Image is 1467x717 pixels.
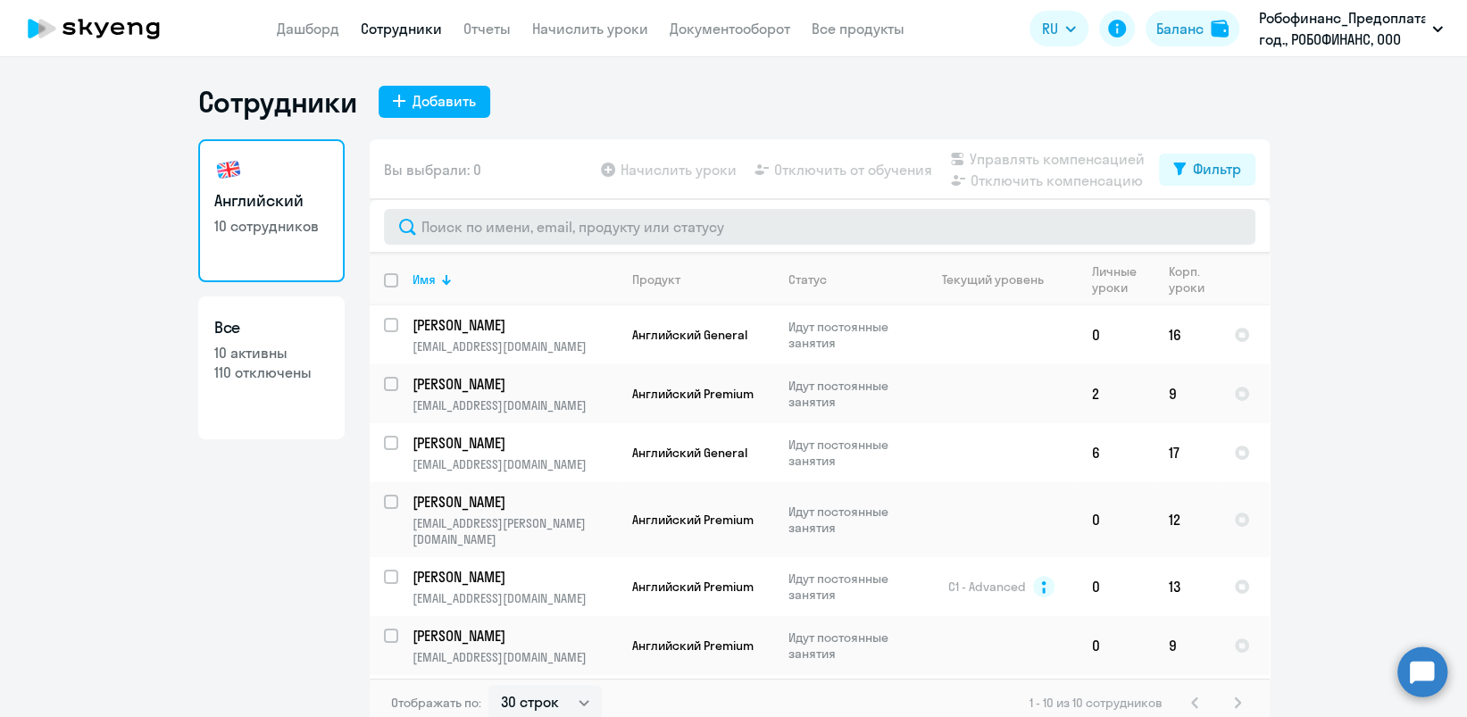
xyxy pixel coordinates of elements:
[361,20,442,38] a: Сотрудники
[379,86,490,118] button: Добавить
[1154,423,1220,482] td: 17
[413,567,617,587] a: [PERSON_NAME]
[413,492,614,512] p: [PERSON_NAME]
[632,271,773,288] div: Продукт
[413,374,614,394] p: [PERSON_NAME]
[413,433,614,453] p: [PERSON_NAME]
[413,515,617,547] p: [EMAIL_ADDRESS][PERSON_NAME][DOMAIN_NAME]
[1169,263,1204,296] div: Корп. уроки
[1042,18,1058,39] span: RU
[413,492,617,512] a: [PERSON_NAME]
[1078,305,1154,364] td: 0
[788,319,911,351] p: Идут постоянные занятия
[926,271,1077,288] div: Текущий уровень
[1156,18,1204,39] div: Баланс
[1211,20,1229,38] img: balance
[1259,7,1425,50] p: Робофинанс_Предоплата_Договор_2025 год., РОБОФИНАНС, ООО
[214,216,329,236] p: 10 сотрудников
[391,695,481,711] span: Отображать по:
[413,397,617,413] p: [EMAIL_ADDRESS][DOMAIN_NAME]
[1146,11,1239,46] button: Балансbalance
[1169,263,1219,296] div: Корп. уроки
[413,456,617,472] p: [EMAIL_ADDRESS][DOMAIN_NAME]
[1159,154,1255,186] button: Фильтр
[413,374,617,394] a: [PERSON_NAME]
[413,315,614,335] p: [PERSON_NAME]
[632,579,754,595] span: Английский Premium
[632,271,680,288] div: Продукт
[1078,364,1154,423] td: 2
[632,512,754,528] span: Английский Premium
[1078,557,1154,616] td: 0
[413,271,617,288] div: Имя
[788,571,911,603] p: Идут постоянные занятия
[1078,616,1154,675] td: 0
[413,433,617,453] a: [PERSON_NAME]
[1078,423,1154,482] td: 6
[1092,263,1154,296] div: Личные уроки
[214,363,329,382] p: 110 отключены
[1029,11,1088,46] button: RU
[413,338,617,354] p: [EMAIL_ADDRESS][DOMAIN_NAME]
[413,590,617,606] p: [EMAIL_ADDRESS][DOMAIN_NAME]
[788,629,911,662] p: Идут постоянные занятия
[632,386,754,402] span: Английский Premium
[1154,557,1220,616] td: 13
[277,20,339,38] a: Дашборд
[1154,482,1220,557] td: 12
[1154,305,1220,364] td: 16
[948,579,1026,595] span: C1 - Advanced
[632,445,747,461] span: Английский General
[1154,364,1220,423] td: 9
[384,209,1255,245] input: Поиск по имени, email, продукту или статусу
[198,296,345,439] a: Все10 активны110 отключены
[1193,158,1241,179] div: Фильтр
[463,20,511,38] a: Отчеты
[413,567,614,587] p: [PERSON_NAME]
[214,189,329,213] h3: Английский
[788,437,911,469] p: Идут постоянные занятия
[812,20,904,38] a: Все продукты
[532,20,648,38] a: Начислить уроки
[632,327,747,343] span: Английский General
[1092,263,1138,296] div: Личные уроки
[198,84,357,120] h1: Сотрудники
[1250,7,1452,50] button: Робофинанс_Предоплата_Договор_2025 год., РОБОФИНАНС, ООО
[214,316,329,339] h3: Все
[788,271,911,288] div: Статус
[413,626,617,646] a: [PERSON_NAME]
[632,638,754,654] span: Английский Premium
[670,20,790,38] a: Документооборот
[413,315,617,335] a: [PERSON_NAME]
[214,155,243,184] img: english
[214,343,329,363] p: 10 активны
[788,504,911,536] p: Идут постоянные занятия
[1029,695,1163,711] span: 1 - 10 из 10 сотрудников
[413,90,476,112] div: Добавить
[788,378,911,410] p: Идут постоянные занятия
[788,271,827,288] div: Статус
[198,139,345,282] a: Английский10 сотрудников
[1154,616,1220,675] td: 9
[1078,482,1154,557] td: 0
[942,271,1044,288] div: Текущий уровень
[384,159,481,180] span: Вы выбрали: 0
[413,649,617,665] p: [EMAIL_ADDRESS][DOMAIN_NAME]
[413,626,614,646] p: [PERSON_NAME]
[413,271,436,288] div: Имя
